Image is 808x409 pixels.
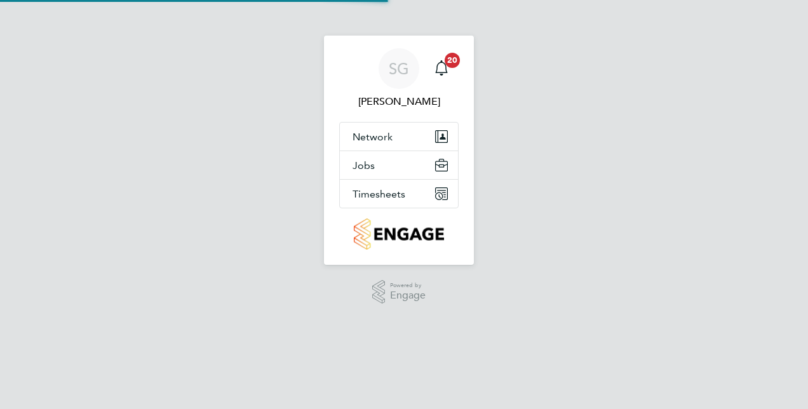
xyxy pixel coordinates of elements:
[390,280,426,291] span: Powered by
[429,48,454,89] a: 20
[339,48,459,109] a: SG[PERSON_NAME]
[340,151,458,179] button: Jobs
[353,131,393,143] span: Network
[389,60,409,77] span: SG
[445,53,460,68] span: 20
[340,180,458,208] button: Timesheets
[353,188,405,200] span: Timesheets
[390,290,426,301] span: Engage
[354,218,443,250] img: countryside-properties-logo-retina.png
[339,218,459,250] a: Go to home page
[372,280,426,304] a: Powered byEngage
[340,123,458,151] button: Network
[324,36,474,265] nav: Main navigation
[339,94,459,109] span: Sam Green
[353,159,375,171] span: Jobs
